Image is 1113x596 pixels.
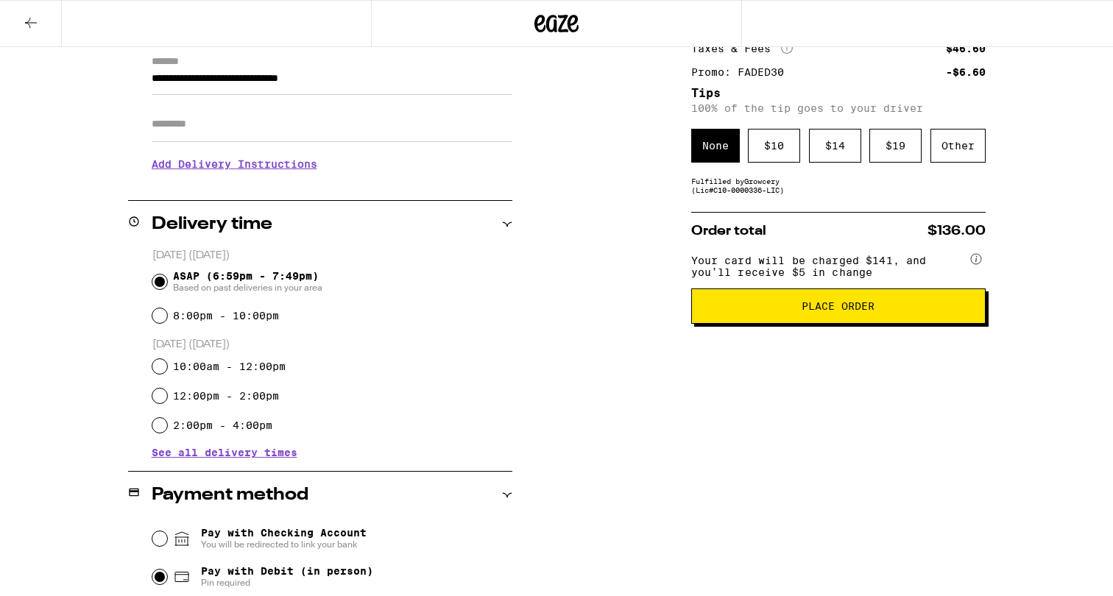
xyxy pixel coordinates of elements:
[152,338,512,352] p: [DATE] ([DATE])
[691,224,766,238] span: Order total
[152,147,512,181] h3: Add Delivery Instructions
[173,282,322,294] span: Based on past deliveries in your area
[152,181,512,193] p: We'll contact you at when we arrive
[173,270,322,294] span: ASAP (6:59pm - 7:49pm)
[173,310,279,322] label: 8:00pm - 10:00pm
[201,527,367,550] span: Pay with Checking Account
[201,577,373,589] span: Pin required
[946,67,986,77] div: -$6.60
[152,486,308,504] h2: Payment method
[691,129,740,163] div: None
[201,565,373,577] span: Pay with Debit (in person)
[173,419,272,431] label: 2:00pm - 4:00pm
[152,216,272,233] h2: Delivery time
[691,88,986,99] h5: Tips
[691,288,986,324] button: Place Order
[691,249,968,278] span: Your card will be charged $141, and you’ll receive $5 in change
[930,129,986,163] div: Other
[946,43,986,54] div: $46.60
[802,301,875,311] span: Place Order
[748,129,800,163] div: $ 10
[691,67,794,77] div: Promo: FADED30
[928,224,986,238] span: $136.00
[152,249,512,263] p: [DATE] ([DATE])
[809,129,861,163] div: $ 14
[173,361,286,372] label: 10:00am - 12:00pm
[691,42,793,55] div: Taxes & Fees
[173,390,279,402] label: 12:00pm - 2:00pm
[152,447,297,458] button: See all delivery times
[201,539,367,550] span: You will be redirected to link your bank
[691,102,986,114] p: 100% of the tip goes to your driver
[691,177,986,194] div: Fulfilled by Growcery (Lic# C10-0000336-LIC )
[869,129,922,163] div: $ 19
